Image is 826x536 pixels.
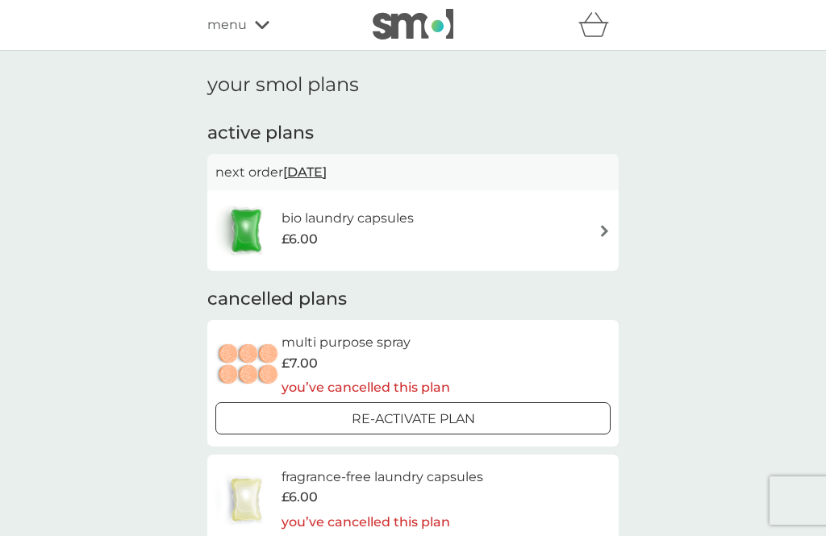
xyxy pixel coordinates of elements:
[215,472,277,528] img: fragrance-free laundry capsules
[207,73,619,97] h1: your smol plans
[282,467,483,488] h6: fragrance-free laundry capsules
[578,9,619,41] div: basket
[215,402,611,434] button: Re-activate Plan
[282,208,414,229] h6: bio laundry capsules
[215,202,277,259] img: bio laundry capsules
[599,225,611,237] img: arrow right
[282,487,318,508] span: £6.00
[207,287,619,312] h2: cancelled plans
[282,353,318,374] span: £7.00
[352,409,475,430] p: Re-activate Plan
[283,156,327,188] span: [DATE]
[282,377,450,398] p: you’ve cancelled this plan
[215,337,282,393] img: multi purpose spray
[282,229,318,250] span: £6.00
[282,332,450,353] h6: multi purpose spray
[373,9,453,39] img: smol
[207,15,247,35] span: menu
[215,162,611,183] p: next order
[207,121,619,146] h2: active plans
[282,512,483,533] p: you’ve cancelled this plan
